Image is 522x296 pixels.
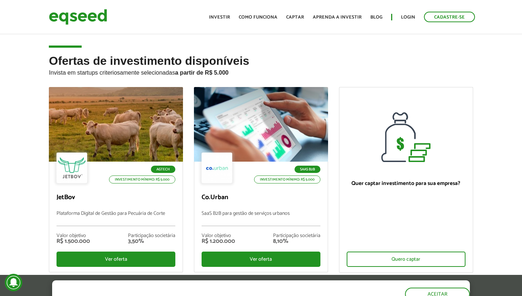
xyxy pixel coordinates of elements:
p: Investimento mínimo: R$ 5.000 [254,175,320,183]
p: JetBov [57,194,175,202]
p: Co.Urban [202,194,320,202]
p: SaaS B2B [295,166,320,173]
a: Quer captar investimento para sua empresa? Quero captar [339,87,473,273]
p: Invista em startups criteriosamente selecionadas [49,67,473,76]
p: Quer captar investimento para sua empresa? [347,180,465,187]
div: R$ 1.500.000 [57,238,90,244]
div: Ver oferta [57,252,175,267]
p: Investimento mínimo: R$ 5.000 [109,175,175,183]
strong: a partir de R$ 5.000 [175,70,229,76]
h2: Ofertas de investimento disponíveis [49,55,473,87]
p: Agtech [151,166,175,173]
a: Agtech Investimento mínimo: R$ 5.000 JetBov Plataforma Digital de Gestão para Pecuária de Corte V... [49,87,183,272]
a: Blog [370,15,382,20]
a: Cadastre-se [424,12,475,22]
a: Aprenda a investir [313,15,362,20]
div: Ver oferta [202,252,320,267]
p: Plataforma Digital de Gestão para Pecuária de Corte [57,211,175,226]
a: Captar [286,15,304,20]
div: Valor objetivo [202,233,235,238]
a: Investir [209,15,230,20]
a: Como funciona [239,15,277,20]
div: Participação societária [128,233,175,238]
div: Participação societária [273,233,320,238]
div: 8,10% [273,238,320,244]
div: Quero captar [347,252,465,267]
div: 3,50% [128,238,175,244]
img: EqSeed [49,7,107,27]
p: SaaS B2B para gestão de serviços urbanos [202,211,320,226]
a: SaaS B2B Investimento mínimo: R$ 5.000 Co.Urban SaaS B2B para gestão de serviços urbanos Valor ob... [194,87,328,272]
a: Login [401,15,415,20]
div: R$ 1.200.000 [202,238,235,244]
div: Valor objetivo [57,233,90,238]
